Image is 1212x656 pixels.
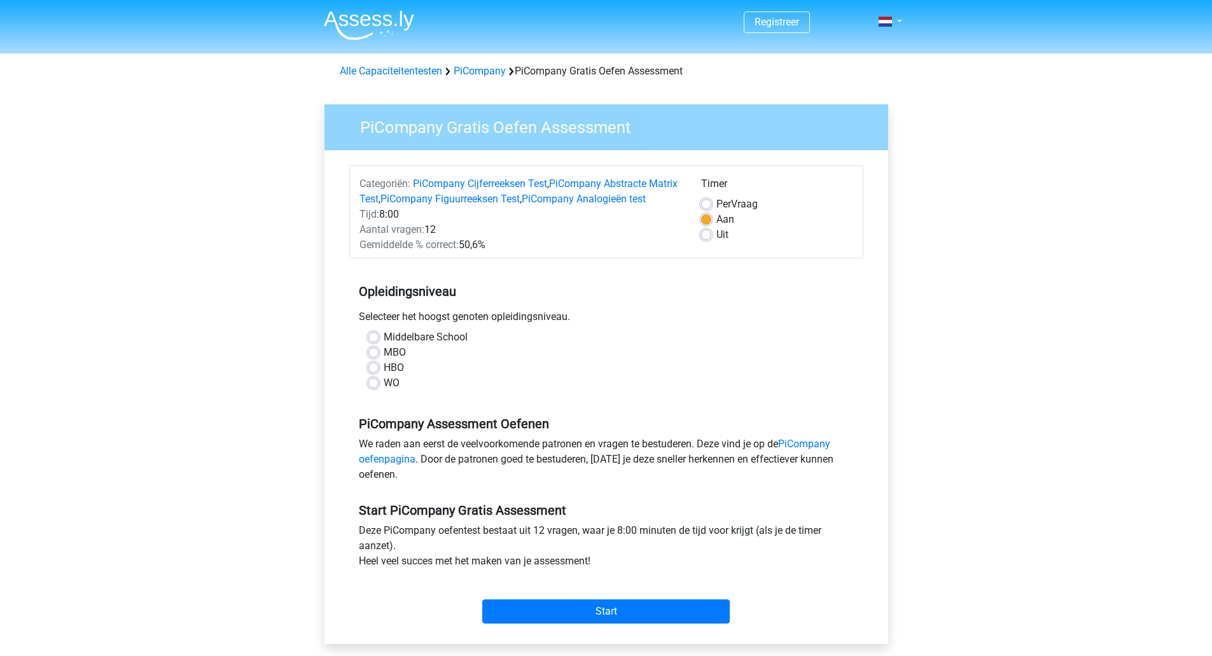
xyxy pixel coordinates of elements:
h5: Start PiCompany Gratis Assessment [359,503,854,518]
label: MBO [384,345,406,360]
div: Deze PiCompany oefentest bestaat uit 12 vragen, waar je 8:00 minuten de tijd voor krijgt (als je ... [349,523,863,574]
div: We raden aan eerst de veelvoorkomende patronen en vragen te bestuderen. Deze vind je op de . Door... [349,436,863,487]
a: Registreer [755,16,799,28]
div: Timer [701,176,853,197]
label: Aan [716,212,734,227]
label: Middelbare School [384,330,468,345]
div: 12 [350,222,692,237]
div: 50,6% [350,237,692,253]
h5: Opleidingsniveau [359,279,854,304]
div: Selecteer het hoogst genoten opleidingsniveau. [349,309,863,330]
a: PiCompany Figuurreeksen Test [380,193,520,205]
span: Tijd: [359,208,379,220]
label: HBO [384,360,404,375]
label: Vraag [716,197,758,212]
a: PiCompany Analogieën test [522,193,646,205]
img: Assessly [324,10,414,40]
label: WO [384,375,400,391]
div: 8:00 [350,207,692,222]
span: Aantal vragen: [359,223,424,235]
input: Start [482,599,730,624]
span: Per [716,198,731,210]
div: , , , [350,176,692,207]
a: Alle Capaciteitentesten [340,65,442,77]
h3: PiCompany Gratis Oefen Assessment [345,113,879,137]
h5: PiCompany Assessment Oefenen [359,416,854,431]
span: Gemiddelde % correct: [359,239,459,251]
label: Uit [716,227,728,242]
a: PiCompany Cijferreeksen Test [413,178,547,190]
a: PiCompany [454,65,506,77]
div: PiCompany Gratis Oefen Assessment [335,64,878,79]
span: Categoriën: [359,178,410,190]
